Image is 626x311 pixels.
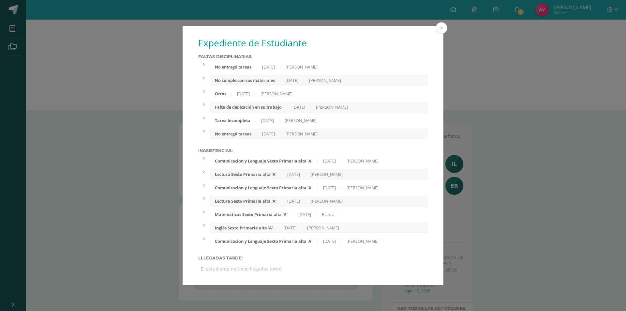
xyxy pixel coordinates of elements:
[210,158,318,164] div: Comunicacion y Lenguaje Sexto Primaria alta 'A'
[278,225,302,231] div: [DATE]
[302,225,344,231] div: [PERSON_NAME]
[318,239,341,244] div: [DATE]
[198,54,428,59] label: Faltas Disciplinarias:
[341,185,384,191] div: [PERSON_NAME]
[293,212,317,217] div: [DATE]
[198,256,428,260] label: Lllegadas tarde:
[318,185,341,191] div: [DATE]
[255,91,298,97] div: [PERSON_NAME]
[304,78,346,83] div: [PERSON_NAME]
[306,172,348,177] div: [PERSON_NAME]
[198,263,428,274] div: El estudiante no tiene llegadas tarde.
[210,78,280,83] div: No cumple con sus materiales
[210,225,278,231] div: Inglés Sexto Primaria alta 'A'
[232,91,255,97] div: [DATE]
[210,185,318,191] div: Comunicacion y Lenguaje Sexto Primaria alta 'A'
[282,172,306,177] div: [DATE]
[210,212,293,217] div: Matemáticas Sexto Primaria alta 'A'
[257,64,280,70] div: [DATE]
[210,64,257,70] div: No entregó tareas
[198,148,428,153] label: Inasistencias:
[317,212,340,217] div: Blanca
[210,131,257,137] div: No entregó tareas
[210,198,282,204] div: Lectura Sexto Primaria alta 'A'
[282,198,306,204] div: [DATE]
[210,239,318,244] div: Comunicacion y Lenguaje Sexto Primaria alta 'A'
[279,118,322,123] div: [PERSON_NAME]
[256,118,279,123] div: [DATE]
[341,239,384,244] div: [PERSON_NAME]
[210,172,282,177] div: Lectura Sexto Primaria alta 'A'
[287,104,311,110] div: [DATE]
[257,131,280,137] div: [DATE]
[311,104,353,110] div: [PERSON_NAME]
[210,104,287,110] div: Falta de dedicación en su trabajo
[341,158,384,164] div: [PERSON_NAME]
[306,198,348,204] div: [PERSON_NAME]
[198,37,428,49] h1: Expediente de Estudiante
[210,118,256,123] div: Tarea Incompleta
[210,91,232,97] div: Otros
[318,158,341,164] div: [DATE]
[280,78,304,83] div: [DATE]
[280,64,323,70] div: [PERSON_NAME]
[280,131,323,137] div: [PERSON_NAME]
[436,22,447,34] button: Close (Esc)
